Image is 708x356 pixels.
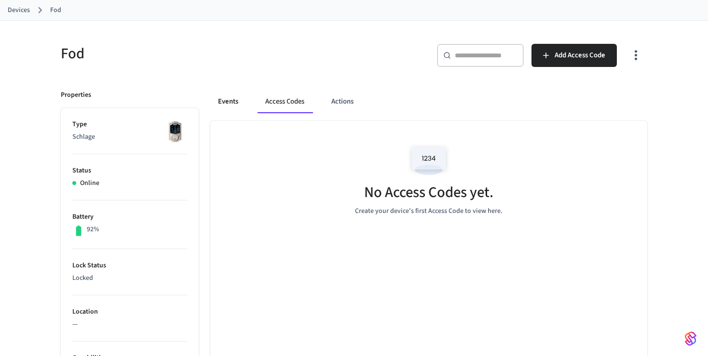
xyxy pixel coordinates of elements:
[61,90,91,100] p: Properties
[72,307,187,317] p: Location
[555,49,605,62] span: Add Access Code
[355,206,503,216] p: Create your device's first Access Code to view here.
[61,44,348,64] h5: Fod
[72,273,187,283] p: Locked
[8,5,30,15] a: Devices
[72,166,187,176] p: Status
[210,90,647,113] div: ant example
[72,261,187,271] p: Lock Status
[80,178,99,188] p: Online
[407,140,450,181] img: Access Codes Empty State
[324,90,361,113] button: Actions
[685,331,696,346] img: SeamLogoGradient.69752ec5.svg
[364,183,493,202] h5: No Access Codes yet.
[163,119,187,144] img: Schlage Sense Smart Deadbolt with Camelot Trim, Front
[210,90,246,113] button: Events
[258,90,312,113] button: Access Codes
[72,132,187,142] p: Schlage
[72,212,187,222] p: Battery
[72,119,187,130] p: Type
[72,319,187,330] p: —
[50,5,61,15] a: Fod
[531,44,617,67] button: Add Access Code
[87,224,99,235] p: 92%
